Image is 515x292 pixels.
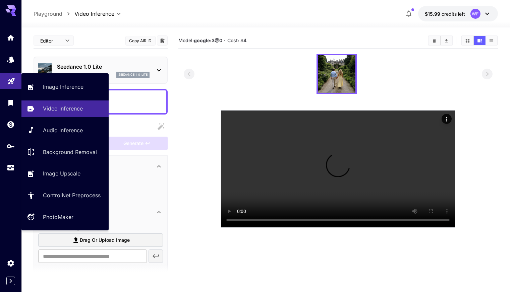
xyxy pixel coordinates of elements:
div: Actions [442,114,452,124]
button: $15.98854 [418,6,498,21]
span: Model: [178,38,222,43]
nav: breadcrumb [34,10,74,18]
div: Settings [7,259,15,267]
div: WF [470,9,480,19]
div: Show media in grid viewShow media in video viewShow media in list view [461,35,498,46]
p: Background Removal [43,148,97,156]
p: Seedance 1.0 Lite [57,63,150,71]
div: Wallet [7,119,15,127]
div: Models [7,55,15,64]
p: · [224,36,226,45]
button: Expand sidebar [6,277,15,285]
span: Cost: $ [227,38,246,43]
button: Show media in list view [485,36,497,45]
p: Image Upscale [43,169,80,177]
div: Library [7,98,15,107]
div: $15.98854 [425,10,465,17]
p: PhotoMaker [43,213,73,221]
div: Playground [7,75,15,84]
a: PhotoMaker [21,209,109,225]
img: AAAAAASUVORK5CYII= [318,55,355,93]
button: Add to library [159,36,165,45]
p: Audio Inference [43,126,83,134]
span: $15.99 [425,11,442,17]
p: Image Inference [43,83,83,91]
a: Image Inference [21,79,109,95]
span: Video Inference [74,10,114,18]
a: Background Removal [21,144,109,160]
div: API Keys [7,142,15,150]
span: Editor [40,37,61,44]
div: Usage [7,162,15,170]
button: Clear All [428,36,440,45]
p: ControlNet Preprocess [43,191,101,199]
span: Drag or upload image [80,236,130,244]
b: google:3@0 [194,38,222,43]
div: Clear AllDownload All [428,35,453,46]
p: Video Inference [43,104,83,113]
a: Image Upscale [21,165,109,182]
a: Video Inference [21,100,109,117]
button: Show media in grid view [462,36,473,45]
p: seedance_1_0_lite [118,72,148,77]
button: Show media in video view [474,36,485,45]
a: Audio Inference [21,122,109,139]
span: credits left [442,11,465,17]
a: ControlNet Preprocess [21,187,109,204]
p: Playground [34,10,62,18]
button: Copy AIR ID [125,36,156,46]
div: Home [7,33,15,42]
button: Download All [441,36,452,45]
b: 4 [243,38,246,43]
